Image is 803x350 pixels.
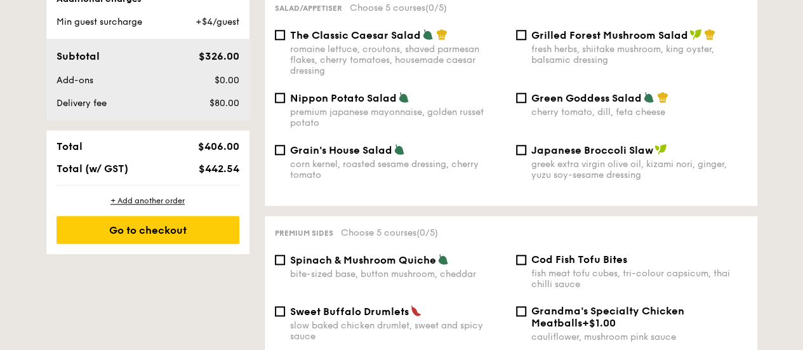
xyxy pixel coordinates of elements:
span: $442.54 [198,163,239,175]
span: Delivery fee [56,98,107,109]
input: Grain's House Saladcorn kernel, roasted sesame dressing, cherry tomato [275,145,285,155]
span: $0.00 [214,75,239,86]
input: Cod Fish Tofu Bitesfish meat tofu cubes, tri-colour capsicum, thai chilli sauce [516,255,526,265]
span: Nippon Potato Salad [290,92,397,104]
img: icon-chef-hat.a58ddaea.svg [657,91,668,103]
span: Add-ons [56,75,93,86]
div: corn kernel, roasted sesame dressing, cherry tomato [290,159,506,180]
div: bite-sized base, button mushroom, cheddar [290,269,506,279]
input: Grandma's Specialty Chicken Meatballs+$1.00cauliflower, mushroom pink sauce [516,306,526,316]
span: $80.00 [209,98,239,109]
span: The Classic Caesar Salad [290,29,421,41]
span: Grilled Forest Mushroom Salad [531,29,688,41]
img: icon-vegan.f8ff3823.svg [654,144,667,155]
span: Subtotal [56,50,100,62]
img: icon-vegetarian.fe4039eb.svg [394,144,405,155]
span: Min guest surcharge [56,17,142,27]
span: Total [56,140,83,152]
input: Grilled Forest Mushroom Saladfresh herbs, shiitake mushroom, king oyster, balsamic dressing [516,30,526,40]
span: Choose 5 courses [350,3,447,13]
span: (0/5) [416,227,438,238]
div: Go to checkout [56,216,239,244]
img: icon-vegetarian.fe4039eb.svg [437,253,449,265]
div: + Add another order [56,196,239,206]
img: icon-chef-hat.a58ddaea.svg [704,29,715,40]
input: Sweet Buffalo Drumletsslow baked chicken drumlet, sweet and spicy sauce [275,306,285,316]
input: Spinach & Mushroom Quichebite-sized base, button mushroom, cheddar [275,255,285,265]
span: Choose 5 courses [341,227,438,238]
img: icon-chef-hat.a58ddaea.svg [436,29,448,40]
span: (0/5) [425,3,447,13]
div: greek extra virgin olive oil, kizami nori, ginger, yuzu soy-sesame dressing [531,159,747,180]
input: Green Goddess Saladcherry tomato, dill, feta cheese [516,93,526,103]
img: icon-vegetarian.fe4039eb.svg [643,91,654,103]
input: Nippon Potato Saladpremium japanese mayonnaise, golden russet potato [275,93,285,103]
div: cherry tomato, dill, feta cheese [531,107,747,118]
span: Japanese Broccoli Slaw [531,144,653,156]
div: cauliflower, mushroom pink sauce [531,332,747,342]
img: icon-vegetarian.fe4039eb.svg [398,91,409,103]
input: The Classic Caesar Saladromaine lettuce, croutons, shaved parmesan flakes, cherry tomatoes, house... [275,30,285,40]
input: Japanese Broccoli Slawgreek extra virgin olive oil, kizami nori, ginger, yuzu soy-sesame dressing [516,145,526,155]
span: Green Goddess Salad [531,92,642,104]
span: $326.00 [198,50,239,62]
div: romaine lettuce, croutons, shaved parmesan flakes, cherry tomatoes, housemade caesar dressing [290,44,506,76]
span: Premium sides [275,229,333,238]
span: +$1.00 [582,317,616,329]
span: Spinach & Mushroom Quiche [290,254,436,266]
span: Sweet Buffalo Drumlets [290,306,409,318]
div: slow baked chicken drumlet, sweet and spicy sauce [290,320,506,342]
div: fresh herbs, shiitake mushroom, king oyster, balsamic dressing [531,44,747,65]
span: Grain's House Salad [290,144,392,156]
span: Grandma's Specialty Chicken Meatballs [531,305,684,329]
img: icon-vegan.f8ff3823.svg [689,29,702,40]
img: icon-spicy.37a8142b.svg [410,305,421,316]
img: icon-vegetarian.fe4039eb.svg [422,29,434,40]
span: Cod Fish Tofu Bites [531,253,627,266]
span: Total (w/ GST) [56,163,128,175]
span: Salad/Appetiser [275,4,342,13]
div: premium japanese mayonnaise, golden russet potato [290,107,506,128]
div: fish meat tofu cubes, tri-colour capsicum, thai chilli sauce [531,268,747,290]
span: +$4/guest [195,17,239,27]
span: $406.00 [197,140,239,152]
